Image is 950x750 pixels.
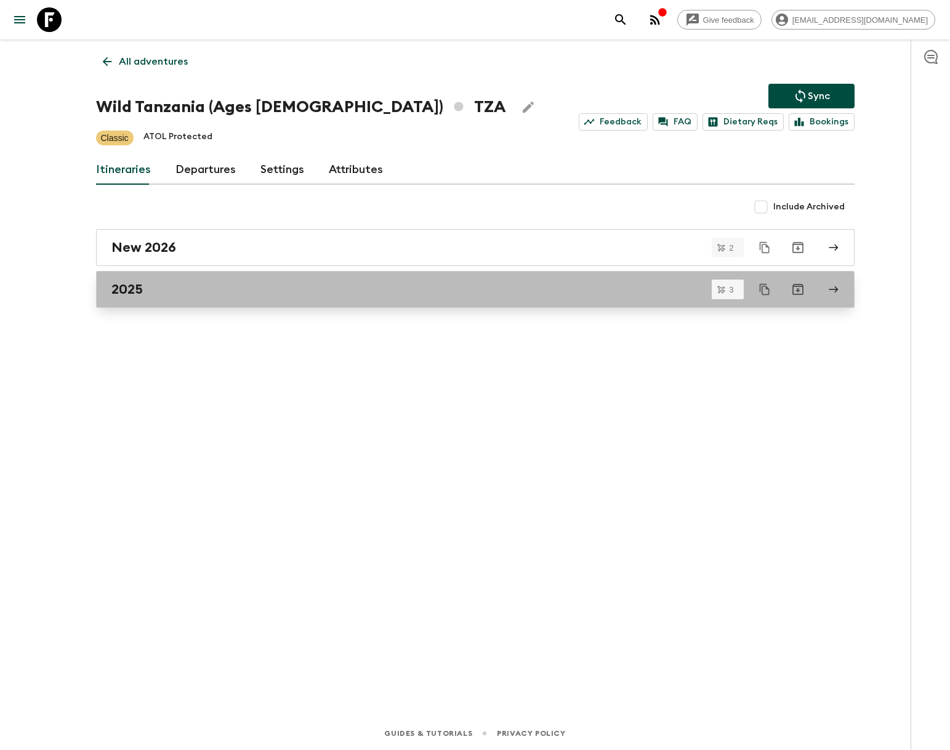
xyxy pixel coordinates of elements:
[96,229,855,266] a: New 2026
[773,201,845,213] span: Include Archived
[260,155,304,185] a: Settings
[175,155,236,185] a: Departures
[702,113,784,131] a: Dietary Reqs
[96,155,151,185] a: Itineraries
[768,84,855,108] button: Sync adventure departures to the booking engine
[516,95,541,119] button: Edit Adventure Title
[789,113,855,131] a: Bookings
[111,281,143,297] h2: 2025
[786,235,810,260] button: Archive
[722,244,741,252] span: 2
[786,15,935,25] span: [EMAIL_ADDRESS][DOMAIN_NAME]
[143,131,212,145] p: ATOL Protected
[579,113,648,131] a: Feedback
[7,7,32,32] button: menu
[119,54,188,69] p: All adventures
[96,95,506,119] h1: Wild Tanzania (Ages [DEMOGRAPHIC_DATA]) TZA
[96,271,855,308] a: 2025
[96,49,195,74] a: All adventures
[696,15,761,25] span: Give feedback
[771,10,935,30] div: [EMAIL_ADDRESS][DOMAIN_NAME]
[111,240,176,256] h2: New 2026
[677,10,762,30] a: Give feedback
[653,113,698,131] a: FAQ
[808,89,830,103] p: Sync
[384,727,472,740] a: Guides & Tutorials
[329,155,383,185] a: Attributes
[722,286,741,294] span: 3
[754,236,776,259] button: Duplicate
[608,7,633,32] button: search adventures
[497,727,565,740] a: Privacy Policy
[786,277,810,302] button: Archive
[101,132,129,144] p: Classic
[754,278,776,300] button: Duplicate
